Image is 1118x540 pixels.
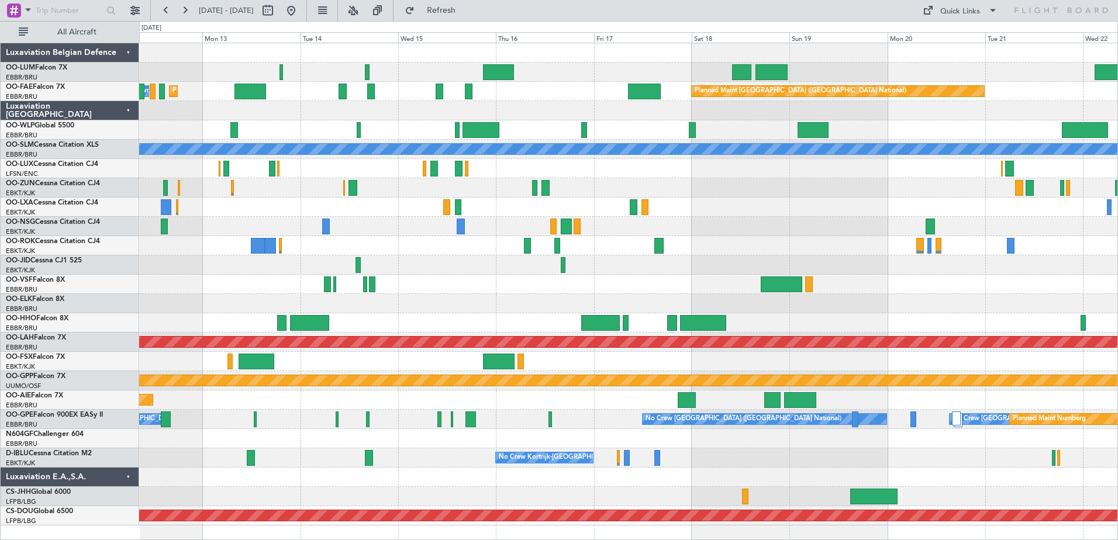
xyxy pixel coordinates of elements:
[202,32,300,43] div: Mon 13
[417,6,466,15] span: Refresh
[940,6,980,18] div: Quick Links
[6,257,82,264] a: OO-JIDCessna CJ1 525
[6,439,37,448] a: EBBR/BRU
[6,180,100,187] a: OO-ZUNCessna Citation CJ4
[6,497,36,506] a: LFPB/LBG
[6,315,68,322] a: OO-HHOFalcon 8X
[6,304,37,313] a: EBBR/BRU
[6,362,35,371] a: EBKT/KJK
[199,5,254,16] span: [DATE] - [DATE]
[6,122,34,129] span: OO-WLP
[6,431,84,438] a: N604GFChallenger 604
[6,373,65,380] a: OO-GPPFalcon 7X
[6,489,71,496] a: CS-JHHGlobal 6000
[301,32,398,43] div: Tue 14
[6,354,33,361] span: OO-FSX
[6,296,32,303] span: OO-ELK
[6,459,35,468] a: EBKT/KJK
[6,141,34,148] span: OO-SLM
[6,431,33,438] span: N604GF
[6,450,29,457] span: D-IBLU
[6,84,65,91] a: OO-FAEFalcon 7X
[6,334,34,341] span: OO-LAH
[6,354,65,361] a: OO-FSXFalcon 7X
[6,219,100,226] a: OO-NSGCessna Citation CJ4
[6,84,33,91] span: OO-FAE
[496,32,593,43] div: Thu 16
[399,1,470,20] button: Refresh
[30,28,123,36] span: All Aircraft
[6,73,37,82] a: EBBR/BRU
[6,189,35,198] a: EBKT/KJK
[6,161,33,168] span: OO-LUX
[6,247,35,255] a: EBKT/KJK
[6,517,36,525] a: LFPB/LBG
[646,410,841,428] div: No Crew [GEOGRAPHIC_DATA] ([GEOGRAPHIC_DATA] National)
[6,401,37,410] a: EBBR/BRU
[6,373,33,380] span: OO-GPP
[6,411,103,418] a: OO-GPEFalcon 900EX EASy II
[6,276,33,283] span: OO-VSF
[692,32,789,43] div: Sat 18
[6,227,35,236] a: EBKT/KJK
[6,169,38,178] a: LFSN/ENC
[142,23,161,33] div: [DATE]
[6,238,35,245] span: OO-ROK
[6,420,37,429] a: EBBR/BRU
[917,1,1003,20] button: Quick Links
[13,23,127,41] button: All Aircraft
[6,92,37,101] a: EBBR/BRU
[6,508,73,515] a: CS-DOUGlobal 6500
[6,238,100,245] a: OO-ROKCessna Citation CJ4
[172,82,275,100] div: Planned Maint Melsbroek Air Base
[105,32,202,43] div: Sun 12
[6,161,98,168] a: OO-LUXCessna Citation CJ4
[6,208,35,217] a: EBKT/KJK
[594,32,692,43] div: Fri 17
[6,450,92,457] a: D-IBLUCessna Citation M2
[6,219,35,226] span: OO-NSG
[6,315,36,322] span: OO-HHO
[6,122,74,129] a: OO-WLPGlobal 5500
[6,199,98,206] a: OO-LXACessna Citation CJ4
[6,489,31,496] span: CS-JHH
[6,508,33,515] span: CS-DOU
[6,266,35,275] a: EBKT/KJK
[985,32,1083,43] div: Tue 21
[6,382,41,390] a: UUMO/OSF
[6,296,64,303] a: OO-ELKFalcon 8X
[499,449,619,466] div: No Crew Kortrijk-[GEOGRAPHIC_DATA]
[6,343,37,352] a: EBBR/BRU
[1013,410,1086,428] div: Planned Maint Nurnberg
[6,276,65,283] a: OO-VSFFalcon 8X
[6,324,37,333] a: EBBR/BRU
[6,392,63,399] a: OO-AIEFalcon 7X
[6,180,35,187] span: OO-ZUN
[6,199,33,206] span: OO-LXA
[888,32,985,43] div: Mon 20
[6,131,37,140] a: EBBR/BRU
[6,334,66,341] a: OO-LAHFalcon 7X
[6,150,37,159] a: EBBR/BRU
[6,285,37,294] a: EBBR/BRU
[789,32,887,43] div: Sun 19
[6,64,67,71] a: OO-LUMFalcon 7X
[6,411,33,418] span: OO-GPE
[6,392,31,399] span: OO-AIE
[6,257,30,264] span: OO-JID
[695,82,906,100] div: Planned Maint [GEOGRAPHIC_DATA] ([GEOGRAPHIC_DATA] National)
[36,2,103,19] input: Trip Number
[6,64,35,71] span: OO-LUM
[6,141,99,148] a: OO-SLMCessna Citation XLS
[398,32,496,43] div: Wed 15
